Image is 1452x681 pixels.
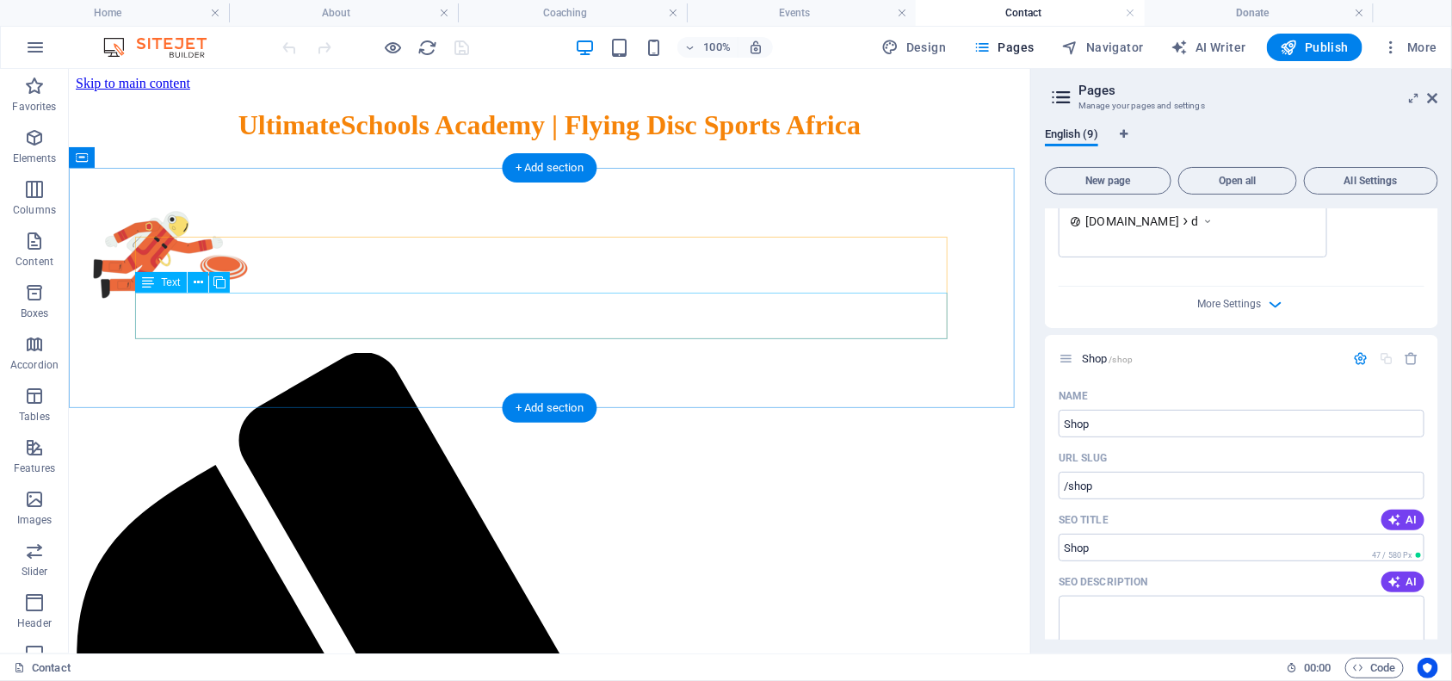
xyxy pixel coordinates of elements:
[1053,176,1164,186] span: New page
[17,513,53,527] p: Images
[1059,513,1109,527] label: The page title in search results and browser tabs
[22,565,48,579] p: Slider
[458,3,687,22] h4: Coaching
[1354,351,1369,366] div: Settings
[383,37,404,58] button: Click here to leave preview mode and continue editing
[1165,34,1253,61] button: AI Writer
[1388,513,1418,527] span: AI
[687,3,916,22] h4: Events
[1055,34,1151,61] button: Navigator
[1312,176,1430,186] span: All Settings
[1059,451,1108,465] label: Last part of the URL for this page
[1186,176,1289,186] span: Open all
[1388,575,1418,589] span: AI
[502,393,597,423] div: + Add section
[13,203,56,217] p: Columns
[1191,213,1198,230] span: d
[1405,351,1419,366] div: Remove
[1082,352,1133,365] span: Click to open page
[882,39,947,56] span: Design
[1059,534,1424,561] input: The page title in search results and browser tabs The page title in search results and browser tabs
[1381,572,1424,592] button: AI
[1372,551,1412,560] span: 47 / 580 Px
[1267,34,1362,61] button: Publish
[161,277,180,288] span: Text
[1059,451,1108,465] p: URL SLUG
[748,40,763,55] i: On resize automatically adjust zoom level to fit chosen device.
[1418,658,1438,678] button: Usercentrics
[875,34,954,61] button: Design
[1059,575,1148,589] p: SEO Description
[417,37,438,58] button: reload
[1077,353,1345,364] div: Shop/shop
[1078,83,1438,98] h2: Pages
[14,658,71,678] a: Click to cancel selection. Double-click to open Pages
[916,3,1145,22] h4: Contact
[99,37,228,58] img: Editor Logo
[1062,39,1144,56] span: Navigator
[1232,294,1252,314] button: More Settings
[1059,389,1088,403] p: Name
[14,461,55,475] p: Features
[19,410,50,424] p: Tables
[10,358,59,372] p: Accordion
[1178,167,1297,195] button: Open all
[1171,39,1246,56] span: AI Writer
[1109,355,1134,364] span: /shop
[1381,510,1424,530] button: AI
[1281,39,1349,56] span: Publish
[677,37,738,58] button: 100%
[1059,513,1109,527] p: SEO Title
[1085,213,1179,230] span: [DOMAIN_NAME]
[1198,298,1262,310] span: More Settings
[1304,167,1438,195] button: All Settings
[12,100,56,114] p: Favorites
[1045,127,1438,160] div: Language Tabs
[1353,658,1396,678] span: Code
[13,152,57,165] p: Elements
[1078,98,1404,114] h3: Manage your pages and settings
[418,38,438,58] i: Reload page
[1304,658,1331,678] span: 00 00
[1045,167,1171,195] button: New page
[1059,575,1148,589] label: The text in search results and social media
[1145,3,1374,22] h4: Donate
[1059,596,1424,652] textarea: The text in search results and social media The text in search results and social media
[1376,34,1444,61] button: More
[502,153,597,183] div: + Add section
[703,37,731,58] h6: 100%
[1383,39,1437,56] span: More
[967,34,1041,61] button: Pages
[7,7,121,22] a: Skip to main content
[973,39,1034,56] span: Pages
[229,3,458,22] h4: About
[15,255,53,269] p: Content
[1045,124,1098,148] span: English (9)
[21,306,49,320] p: Boxes
[1369,549,1424,561] span: Calculated pixel length in search results
[17,616,52,630] p: Header
[1286,658,1332,678] h6: Session time
[1059,472,1424,499] input: Last part of the URL for this page Last part of the URL for this page
[1316,661,1319,674] span: :
[1345,658,1404,678] button: Code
